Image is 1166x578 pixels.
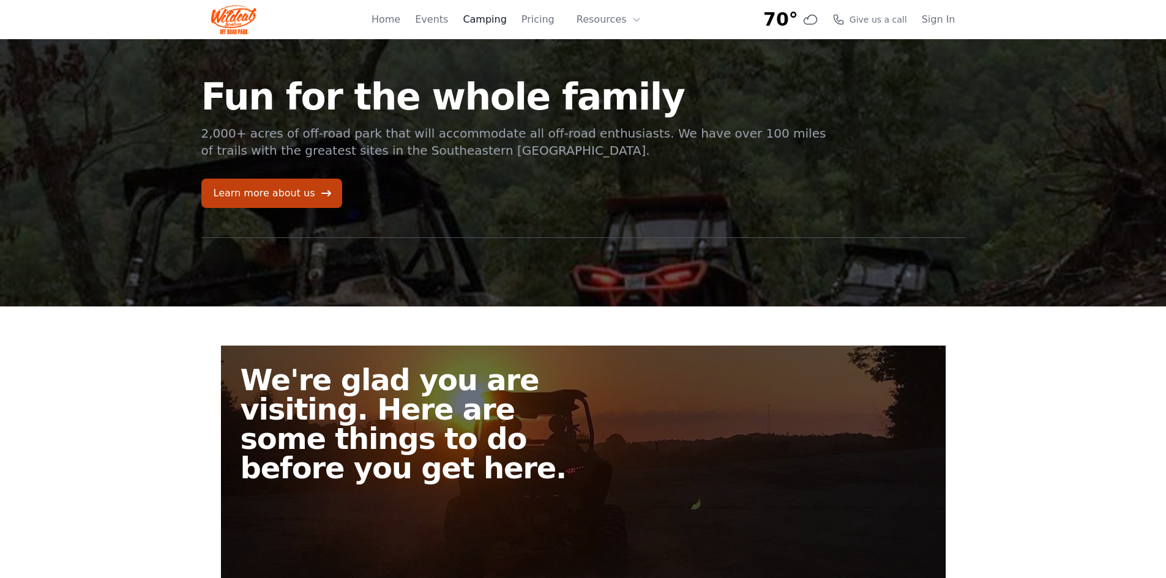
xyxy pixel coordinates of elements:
h2: We're glad you are visiting. Here are some things to do before you get here. [241,365,593,483]
img: Wildcat Logo [211,5,257,34]
a: Give us a call [832,13,907,26]
a: Sign In [922,12,955,27]
span: Give us a call [850,13,907,26]
a: Events [415,12,448,27]
a: Camping [463,12,506,27]
a: Learn more about us [201,179,342,208]
button: Resources [569,7,649,32]
a: Home [372,12,400,27]
h1: Fun for the whole family [201,78,828,115]
span: 70° [763,9,798,31]
p: 2,000+ acres of off-road park that will accommodate all off-road enthusiasts. We have over 100 mi... [201,125,828,159]
a: Pricing [521,12,555,27]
